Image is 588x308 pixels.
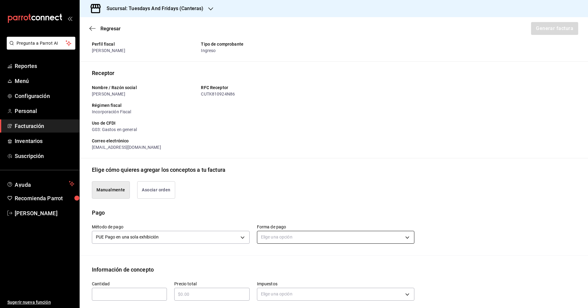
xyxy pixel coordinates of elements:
button: Manualmente [92,181,130,199]
span: Ayuda [15,180,66,187]
div: G03: Gastos en general [92,126,414,133]
div: [PERSON_NAME] [92,91,196,97]
span: Inventarios [15,137,74,145]
div: Perfil fiscal [92,41,196,47]
span: Sugerir nueva función [7,299,74,306]
button: Asociar orden [137,181,175,199]
div: [PERSON_NAME] [92,47,196,54]
label: Cantidad [92,281,167,286]
div: Elige una opción [257,231,415,244]
div: Información de concepto [92,265,154,274]
div: RFC Receptor [201,85,305,91]
div: [EMAIL_ADDRESS][DOMAIN_NAME] [92,144,414,151]
div: Régimen fiscal [92,102,414,109]
div: Tipo de comprobante [201,41,305,47]
h3: Sucursal: Tuesdays And Fridays (Canteras) [102,5,203,12]
div: Uso de CFDI [92,120,414,126]
div: Elige una opción [257,288,415,301]
div: CUTK810924N86 [201,91,305,97]
button: Regresar [89,26,121,32]
label: Método de pago [92,224,250,229]
span: Personal [15,107,74,115]
span: Menú [15,77,74,85]
label: Impuestos [257,281,415,286]
div: Correo electrónico [92,138,414,144]
span: Regresar [100,26,121,32]
label: Precio total [174,281,249,286]
span: Configuración [15,92,74,100]
span: Suscripción [15,152,74,160]
div: Ingreso [201,47,305,54]
a: Pregunta a Parrot AI [4,44,75,51]
button: open_drawer_menu [67,16,72,21]
div: Elige cómo quieres agregar los conceptos a tu factura [92,166,225,174]
label: Forma de pago [257,224,415,229]
span: Reportes [15,62,74,70]
span: PUE Pago en una sola exhibición [96,234,159,240]
button: Pregunta a Parrot AI [7,37,75,50]
span: [PERSON_NAME] [15,209,74,217]
input: $0.00 [174,291,249,298]
p: Receptor [92,69,576,77]
div: Nombre / Razón social [92,85,196,91]
span: Facturación [15,122,74,130]
div: Incorporación Fiscal [92,109,414,115]
span: Pregunta a Parrot AI [17,40,66,47]
div: Pago [92,208,105,217]
span: Recomienda Parrot [15,194,74,202]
